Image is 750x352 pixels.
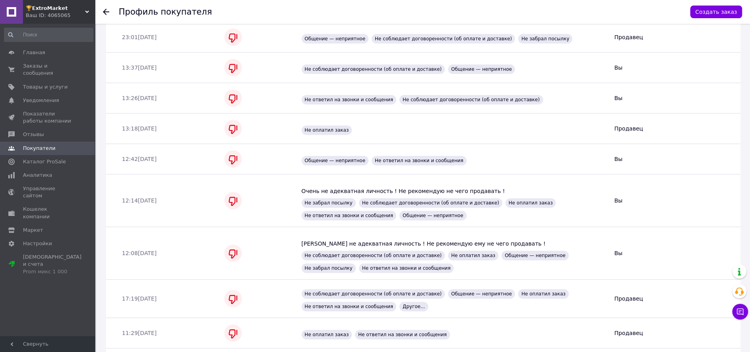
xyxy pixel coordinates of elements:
span: Вы [614,197,623,204]
span: Общение — неприятное [302,156,368,165]
span: Отзывы [23,131,44,138]
span: Каталог ProSale [23,158,66,165]
span: Заказы и сообщения [23,62,73,77]
button: Создать заказ [690,6,742,18]
span: Очень не адекватная личность ! Не рекомендую не чего продавать ! [302,188,505,194]
span: Не оплатил заказ [302,330,352,339]
span: Вы [614,95,623,101]
span: 11:29[DATE] [122,330,157,336]
span: Уведомления [23,97,59,104]
span: Не оплатил заказ [448,251,498,260]
span: Продавец [614,125,643,132]
span: [PERSON_NAME] не адекватная личность ! Не рекомендую ему не чего продавать ! [302,240,546,247]
span: Не оплатил заказ [518,289,568,299]
span: Вы [614,156,623,162]
span: 12:14[DATE] [122,197,157,204]
span: Покупатели [23,145,55,152]
span: Общение — неприятное [302,34,368,44]
span: Общение — неприятное [399,211,466,220]
span: Не забрал посылку [518,34,572,44]
span: Не соблюдает договоренности (об оплате и доставке) [302,289,445,299]
span: Не ответил на звонки и сообщения [372,156,467,165]
span: 12:42[DATE] [122,156,157,162]
span: 12:08[DATE] [122,250,157,256]
span: Не оплатил заказ [302,125,352,135]
span: Главная [23,49,45,56]
span: 23:01[DATE] [122,34,157,40]
span: Не ответил на звонки и сообщения [359,263,454,273]
span: Общение — неприятное [448,289,515,299]
span: Кошелек компании [23,206,73,220]
span: Не оплатил заказ [505,198,556,208]
input: Поиск [4,28,93,42]
span: Не забрал посылку [302,263,356,273]
span: Другое... [399,302,428,311]
span: [DEMOGRAPHIC_DATA] и счета [23,254,82,275]
span: Не соблюдает договоренности (об оплате и доставке) [399,95,543,104]
span: 17:19[DATE] [122,295,157,302]
div: Prom микс 1 000 [23,268,82,275]
span: Показатели работы компании [23,110,73,125]
span: Не ответил на звонки и сообщения [302,302,397,311]
span: Не соблюдает договоренности (об оплате и доставке) [302,64,445,74]
span: Вы [614,250,623,256]
span: Не ответил на звонки и сообщения [302,95,397,104]
span: Общение — неприятное [448,64,515,74]
span: Не ответил на звонки и сообщения [355,330,450,339]
button: Чат с покупателем [732,304,748,320]
span: Товары и услуги [23,83,68,91]
span: Маркет [23,227,43,234]
span: Продавец [614,330,643,336]
span: 🏆𝗘𝘅𝘁𝗿𝗼𝗠𝗮𝗿𝗸𝗲𝘁 [26,5,85,12]
span: Не ответил на звонки и сообщения [302,211,397,220]
span: Не забрал посылку [302,198,356,208]
span: 13:26[DATE] [122,95,157,101]
span: Управление сайтом [23,185,73,199]
span: Не соблюдает договоренности (об оплате и доставке) [359,198,502,208]
h1: Профиль покупателя [119,7,212,17]
span: Общение — неприятное [501,251,568,260]
span: 13:18[DATE] [122,125,157,132]
span: Аналитика [23,172,52,179]
span: 13:37[DATE] [122,64,157,71]
div: Вернуться назад [103,8,109,16]
span: Вы [614,64,623,71]
span: Настройки [23,240,52,247]
span: Не соблюдает договоренности (об оплате и доставке) [302,251,445,260]
span: Продавец [614,295,643,302]
div: Ваш ID: 4065065 [26,12,95,19]
span: Продавец [614,34,643,40]
span: Не соблюдает договоренности (об оплате и доставке) [372,34,515,44]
